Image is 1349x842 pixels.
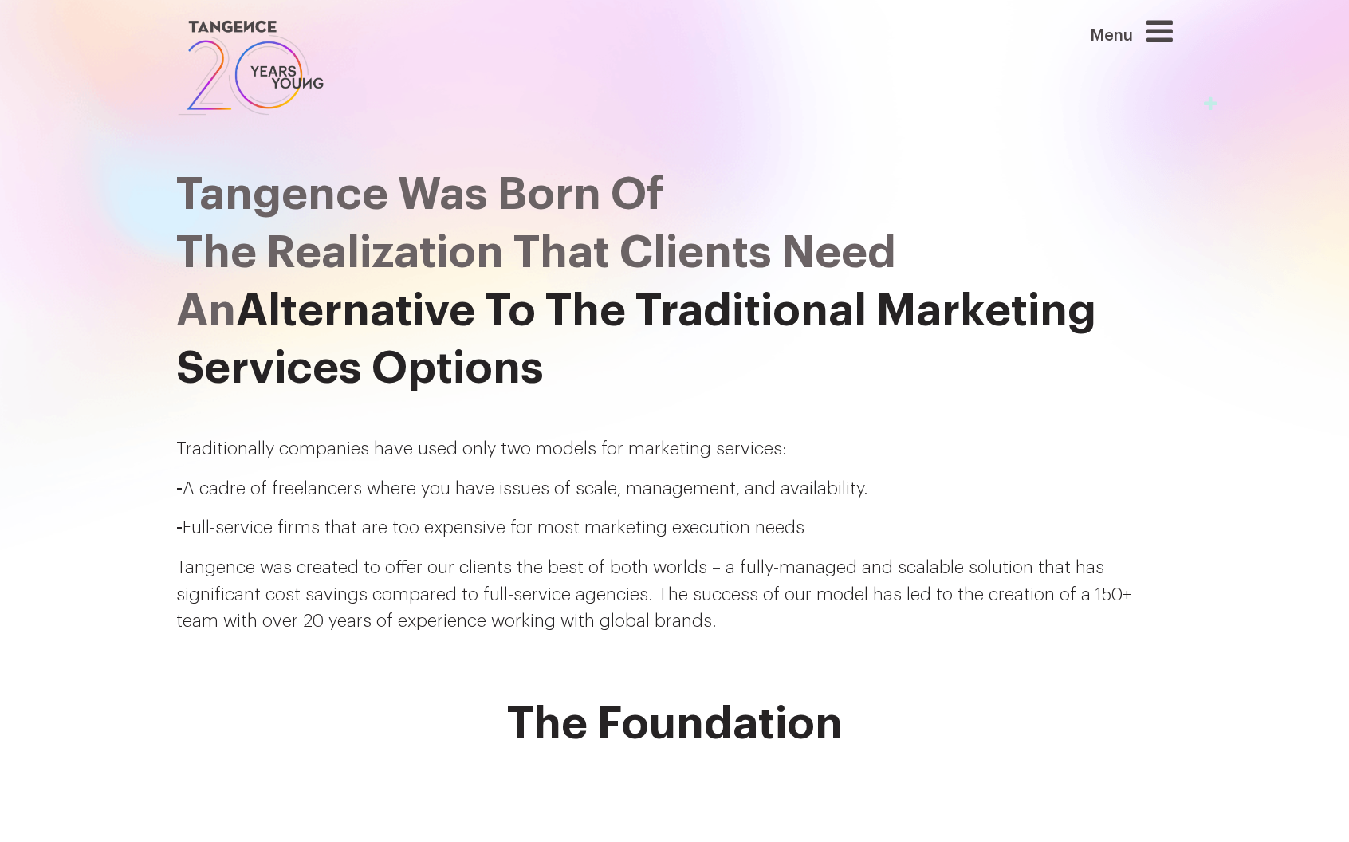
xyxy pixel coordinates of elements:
span: - [176,519,183,537]
span: - [176,480,183,498]
span: Tangence Was Born Of the realization that clients need an [176,172,896,333]
p: Full-service firms that are too expensive for most marketing execution needs [176,515,1173,542]
p: A cadre of freelancers where you have issues of scale, management, and availability. [176,476,1173,503]
img: logo SVG [176,16,325,120]
p: Tangence was created to offer our clients the best of both worlds – a fully-managed and scalable ... [176,555,1173,635]
h2: Alternative To The Traditional Marketing Services Options [176,166,1173,398]
h2: The Foundation [176,699,1173,749]
p: Traditionally companies have used only two models for marketing services: [176,436,1173,463]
